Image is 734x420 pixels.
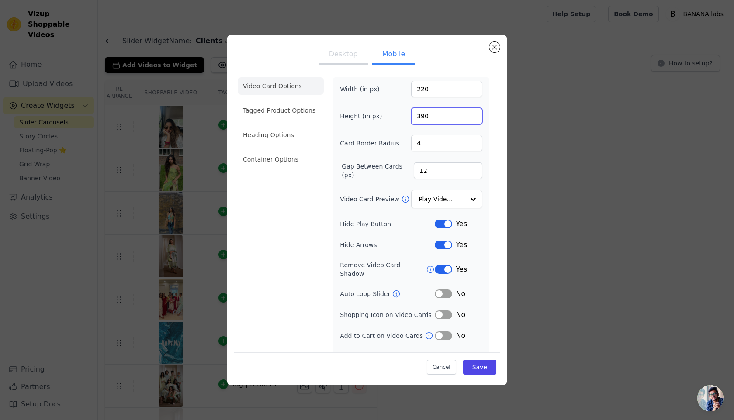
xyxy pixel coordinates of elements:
label: Remove Video Card Shadow [340,261,426,278]
li: Tagged Product Options [238,102,324,119]
li: Heading Options [238,126,324,144]
label: Card Border Radius [340,139,399,148]
button: Close modal [489,42,500,52]
label: Gap Between Cards (px) [342,162,414,179]
span: Yes [456,240,467,250]
span: No [456,310,465,320]
label: Hide Play Button [340,220,435,228]
label: Height (in px) [340,112,388,120]
li: Container Options [238,151,324,168]
label: Shopping Icon on Video Cards [340,310,432,319]
div: Open chat [697,385,724,411]
button: Save [463,360,496,375]
label: Auto Loop Slider [340,289,392,298]
label: Add to Cart on Video Cards [340,331,425,340]
button: Desktop [319,45,368,65]
span: No [456,289,465,299]
label: Width (in px) [340,85,388,93]
span: Yes [456,264,467,275]
button: Mobile [372,45,415,65]
label: Video Card Preview [340,195,401,203]
label: Hide Arrows [340,241,435,249]
span: Yes [456,219,467,229]
button: Cancel [427,360,456,375]
li: Video Card Options [238,77,324,95]
span: No [456,330,465,341]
